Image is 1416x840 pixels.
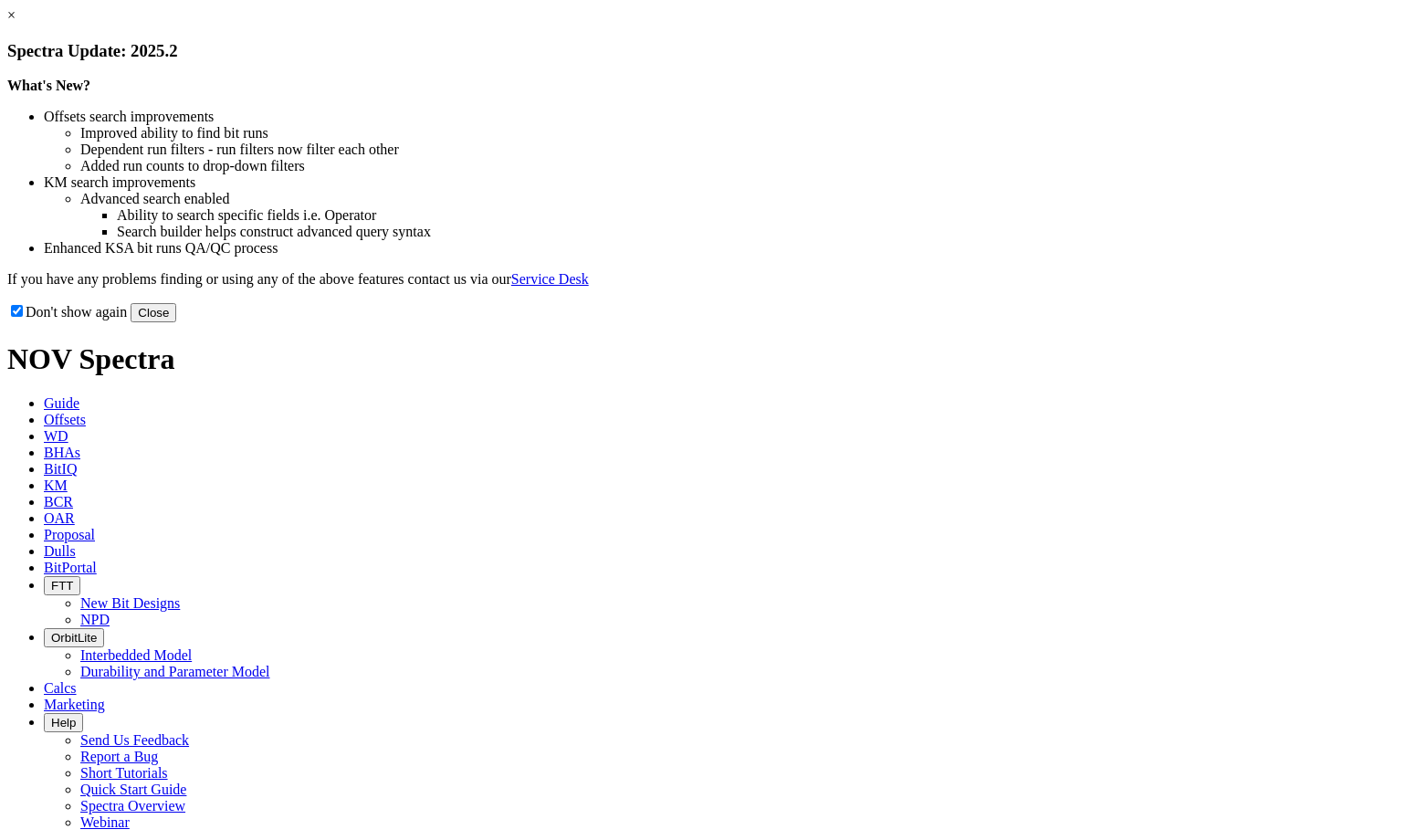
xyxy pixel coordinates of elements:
[511,271,589,287] a: Service Desk
[80,612,110,627] a: NPD
[80,782,186,797] a: Quick Start Guide
[80,158,1409,174] li: Added run counts to drop-down filters
[7,304,127,320] label: Don't show again
[80,647,192,663] a: Interbedded Model
[7,41,1409,61] h3: Spectra Update: 2025.2
[51,579,73,593] span: FTT
[117,207,1409,224] li: Ability to search specific fields i.e. Operator
[80,798,185,814] a: Spectra Overview
[44,240,1409,257] li: Enhanced KSA bit runs QA/QC process
[7,7,16,23] a: ×
[44,412,86,427] span: Offsets
[80,595,180,611] a: New Bit Designs
[7,342,1409,376] h1: NOV Spectra
[80,732,189,748] a: Send Us Feedback
[44,697,105,712] span: Marketing
[44,461,77,477] span: BitIQ
[80,142,1409,158] li: Dependent run filters - run filters now filter each other
[44,543,76,559] span: Dulls
[44,478,68,493] span: KM
[44,527,95,542] span: Proposal
[117,224,1409,240] li: Search builder helps construct advanced query syntax
[44,174,1409,191] li: KM search improvements
[51,716,76,730] span: Help
[80,125,1409,142] li: Improved ability to find bit runs
[44,494,73,509] span: BCR
[11,305,23,317] input: Don't show again
[44,445,80,460] span: BHAs
[80,664,270,679] a: Durability and Parameter Model
[80,749,158,764] a: Report a Bug
[44,109,1409,125] li: Offsets search improvements
[80,765,168,781] a: Short Tutorials
[7,271,1409,288] p: If you have any problems finding or using any of the above features contact us via our
[7,78,90,93] strong: What's New?
[44,680,77,696] span: Calcs
[44,395,79,411] span: Guide
[44,428,68,444] span: WD
[51,631,97,645] span: OrbitLite
[44,510,75,526] span: OAR
[80,814,130,830] a: Webinar
[44,560,97,575] span: BitPortal
[80,191,1409,207] li: Advanced search enabled
[131,303,176,322] button: Close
